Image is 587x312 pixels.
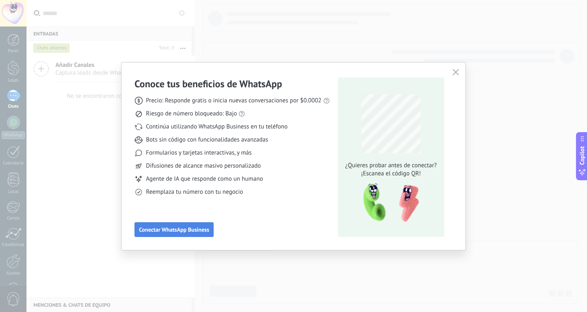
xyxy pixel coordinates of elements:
[146,175,263,183] span: Agente de IA que responde como un humano
[146,162,261,170] span: Difusiones de alcance masivo personalizado
[135,77,282,90] h3: Conoce tus beneficios de WhatsApp
[146,149,252,157] span: Formularios y tarjetas interactivas, y más
[356,181,421,225] img: qr-pic-1x.png
[343,170,439,178] span: ¡Escanea el código QR!
[135,222,214,237] button: Conectar WhatsApp Business
[146,110,237,118] span: Riesgo de número bloqueado: Bajo
[146,136,268,144] span: Bots sin código con funcionalidades avanzadas
[146,123,287,131] span: Continúa utilizando WhatsApp Business en tu teléfono
[578,146,586,165] span: Copilot
[139,227,209,232] span: Conectar WhatsApp Business
[146,188,243,196] span: Reemplaza tu número con tu negocio
[146,97,322,105] span: Precio: Responde gratis o inicia nuevas conversaciones por $0.0002
[343,162,439,170] span: ¿Quieres probar antes de conectar?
